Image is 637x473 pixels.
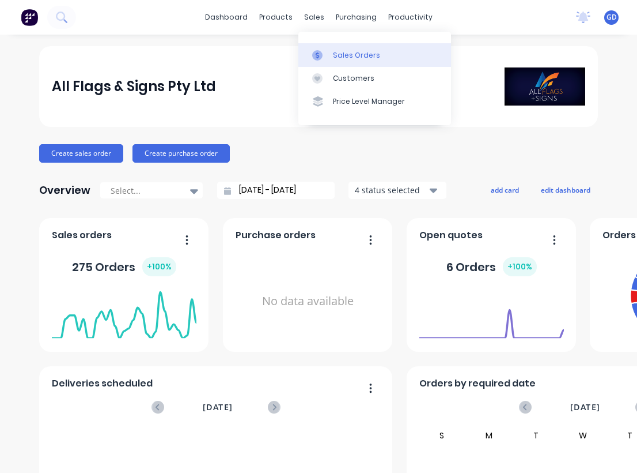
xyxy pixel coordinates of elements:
span: GD [606,12,617,22]
button: Create sales order [39,144,123,163]
div: productivity [382,9,438,26]
a: dashboard [199,9,253,26]
div: Sales Orders [333,50,380,61]
div: purchasing [330,9,382,26]
div: T [513,429,560,442]
span: Purchase orders [236,228,316,242]
div: W [559,429,606,442]
a: Sales Orders [298,43,451,66]
div: All Flags & Signs Pty Ltd [52,75,216,98]
div: No data available [236,247,380,356]
div: Price Level Manager [333,96,405,107]
div: S [419,429,466,442]
button: Create purchase order [132,144,230,163]
div: + 100 % [142,257,176,276]
div: 4 status selected [355,184,427,196]
img: Factory [21,9,38,26]
img: All Flags & Signs Pty Ltd [505,67,585,106]
span: Sales orders [52,228,112,242]
span: [DATE] [570,401,600,414]
div: 275 Orders [72,257,176,276]
div: + 100 % [503,257,537,276]
a: Customers [298,67,451,90]
span: [DATE] [203,401,233,414]
div: sales [298,9,330,26]
div: 6 Orders [446,257,537,276]
div: products [253,9,298,26]
button: edit dashboard [533,182,598,197]
div: Customers [333,73,374,84]
a: Price Level Manager [298,90,451,113]
button: 4 status selected [348,182,446,199]
span: Open quotes [419,228,483,242]
div: M [465,429,513,442]
button: add card [483,182,526,197]
div: Overview [39,179,90,202]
